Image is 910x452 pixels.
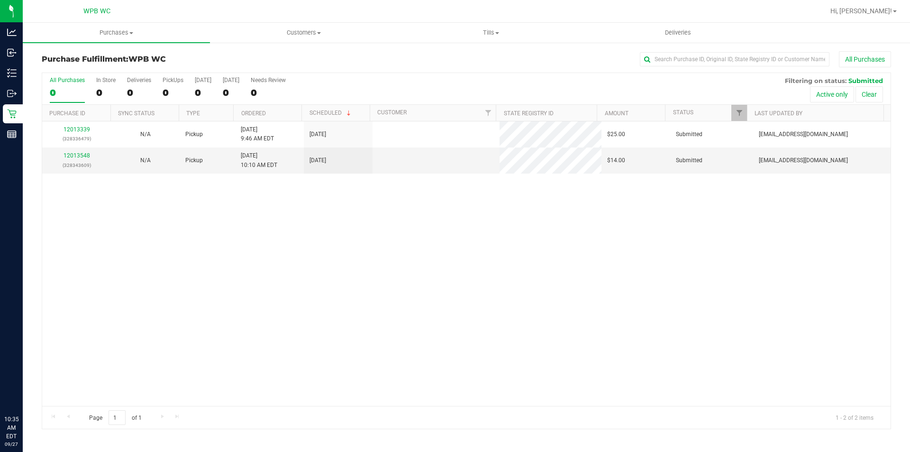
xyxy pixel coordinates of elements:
[127,87,151,98] div: 0
[839,51,891,67] button: All Purchases
[251,87,286,98] div: 0
[848,77,883,84] span: Submitted
[96,77,116,83] div: In Store
[309,130,326,139] span: [DATE]
[140,131,151,138] span: Not Applicable
[830,7,892,15] span: Hi, [PERSON_NAME]!
[480,105,496,121] a: Filter
[377,109,407,116] a: Customer
[785,77,846,84] span: Filtering on status:
[140,157,151,164] span: Not Applicable
[652,28,704,37] span: Deliveries
[810,86,854,102] button: Active only
[140,156,151,165] button: N/A
[673,109,693,116] a: Status
[7,68,17,78] inline-svg: Inventory
[759,156,848,165] span: [EMAIL_ADDRESS][DOMAIN_NAME]
[127,77,151,83] div: Deliveries
[4,441,18,448] p: 09/27
[607,130,625,139] span: $25.00
[640,52,829,66] input: Search Purchase ID, Original ID, State Registry ID or Customer Name...
[109,410,126,425] input: 1
[195,87,211,98] div: 0
[23,23,210,43] a: Purchases
[4,415,18,441] p: 10:35 AM EDT
[64,126,90,133] a: 12013339
[241,151,277,169] span: [DATE] 10:10 AM EDT
[584,23,772,43] a: Deliveries
[210,23,397,43] a: Customers
[140,130,151,139] button: N/A
[49,110,85,117] a: Purchase ID
[7,129,17,139] inline-svg: Reports
[163,87,183,98] div: 0
[241,110,266,117] a: Ordered
[186,110,200,117] a: Type
[676,130,702,139] span: Submitted
[48,161,105,170] p: (328343609)
[223,87,239,98] div: 0
[398,28,584,37] span: Tills
[7,109,17,119] inline-svg: Retail
[118,110,155,117] a: Sync Status
[676,156,702,165] span: Submitted
[7,48,17,57] inline-svg: Inbound
[309,110,353,116] a: Scheduled
[23,28,210,37] span: Purchases
[50,77,85,83] div: All Purchases
[397,23,584,43] a: Tills
[241,125,274,143] span: [DATE] 9:46 AM EDT
[81,410,149,425] span: Page of 1
[828,410,881,424] span: 1 - 2 of 2 items
[605,110,628,117] a: Amount
[607,156,625,165] span: $14.00
[163,77,183,83] div: PickUps
[731,105,747,121] a: Filter
[195,77,211,83] div: [DATE]
[48,134,105,143] p: (328336479)
[7,89,17,98] inline-svg: Outbound
[223,77,239,83] div: [DATE]
[42,55,325,64] h3: Purchase Fulfillment:
[50,87,85,98] div: 0
[755,110,802,117] a: Last Updated By
[96,87,116,98] div: 0
[9,376,38,405] iframe: Resource center
[504,110,554,117] a: State Registry ID
[251,77,286,83] div: Needs Review
[309,156,326,165] span: [DATE]
[185,156,203,165] span: Pickup
[64,152,90,159] a: 12013548
[855,86,883,102] button: Clear
[83,7,110,15] span: WPB WC
[7,28,17,37] inline-svg: Analytics
[128,55,166,64] span: WPB WC
[210,28,397,37] span: Customers
[759,130,848,139] span: [EMAIL_ADDRESS][DOMAIN_NAME]
[185,130,203,139] span: Pickup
